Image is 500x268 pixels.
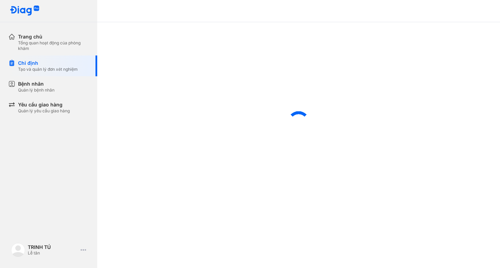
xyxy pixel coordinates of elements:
div: Tạo và quản lý đơn xét nghiệm [18,67,78,72]
img: logo [11,243,25,257]
div: Quản lý bệnh nhân [18,87,55,93]
div: Bệnh nhân [18,80,55,87]
div: Quản lý yêu cầu giao hàng [18,108,70,114]
div: TRINH TÚ [28,244,78,250]
img: logo [10,6,40,16]
div: Chỉ định [18,60,78,67]
div: Yêu cầu giao hàng [18,101,70,108]
div: Lễ tân [28,250,78,256]
div: Tổng quan hoạt động của phòng khám [18,40,89,51]
div: Trang chủ [18,33,89,40]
